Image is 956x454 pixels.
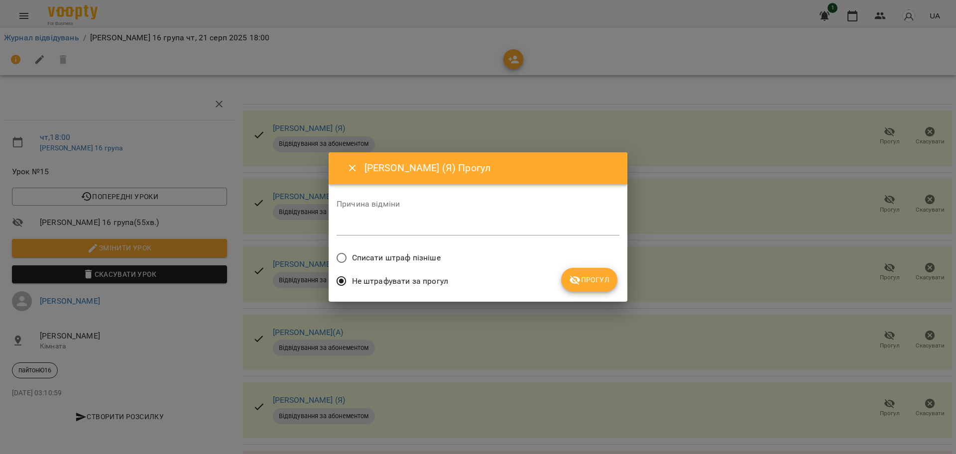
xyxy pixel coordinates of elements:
span: Не штрафувати за прогул [352,275,448,287]
button: Close [341,156,364,180]
h6: [PERSON_NAME] (Я) Прогул [364,160,615,176]
label: Причина відміни [337,200,619,208]
span: Прогул [569,274,609,286]
span: Списати штраф пізніше [352,252,441,264]
button: Прогул [561,268,617,292]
